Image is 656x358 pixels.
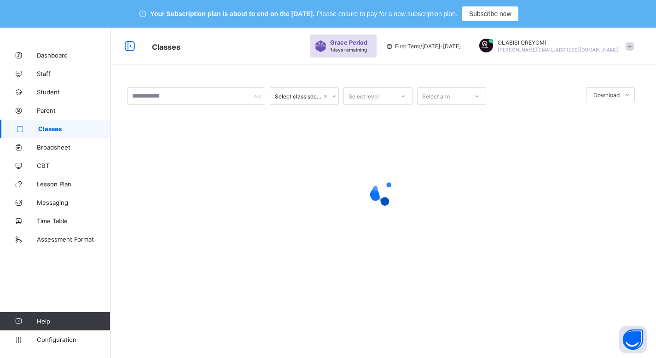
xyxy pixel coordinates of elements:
span: Subscribe now [469,10,511,17]
span: Student [37,88,110,96]
span: Lesson Plan [37,180,110,188]
span: session/term information [386,43,461,50]
span: [PERSON_NAME][EMAIL_ADDRESS][DOMAIN_NAME] [498,47,619,52]
span: Please ensure to pay for a new subscription plan. [317,10,458,17]
span: Parent [37,107,110,114]
span: Time Table [37,217,110,225]
span: CBT [37,162,110,169]
div: Select level [348,87,379,105]
span: Help [37,318,110,325]
div: OLABISIOREYOMI [470,39,639,54]
div: Select arm [422,87,450,105]
button: Open asap [619,326,647,353]
span: 1 days remaining [330,47,367,52]
span: Grace Period [330,39,367,46]
span: OLABISI OREYOMI [498,39,619,46]
span: Classes [152,42,180,52]
span: Broadsheet [37,144,110,151]
span: Staff [37,70,110,77]
div: Select class section [275,93,322,100]
span: Assessment Format [37,236,110,243]
span: Messaging [37,199,110,206]
span: Dashboard [37,52,110,59]
span: Configuration [37,336,110,343]
span: Classes [38,125,110,133]
img: sticker-purple.71386a28dfed39d6af7621340158ba97.svg [315,40,326,52]
span: Download [593,92,620,98]
span: Your Subscription plan is about to end on the [DATE]. [151,10,314,17]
